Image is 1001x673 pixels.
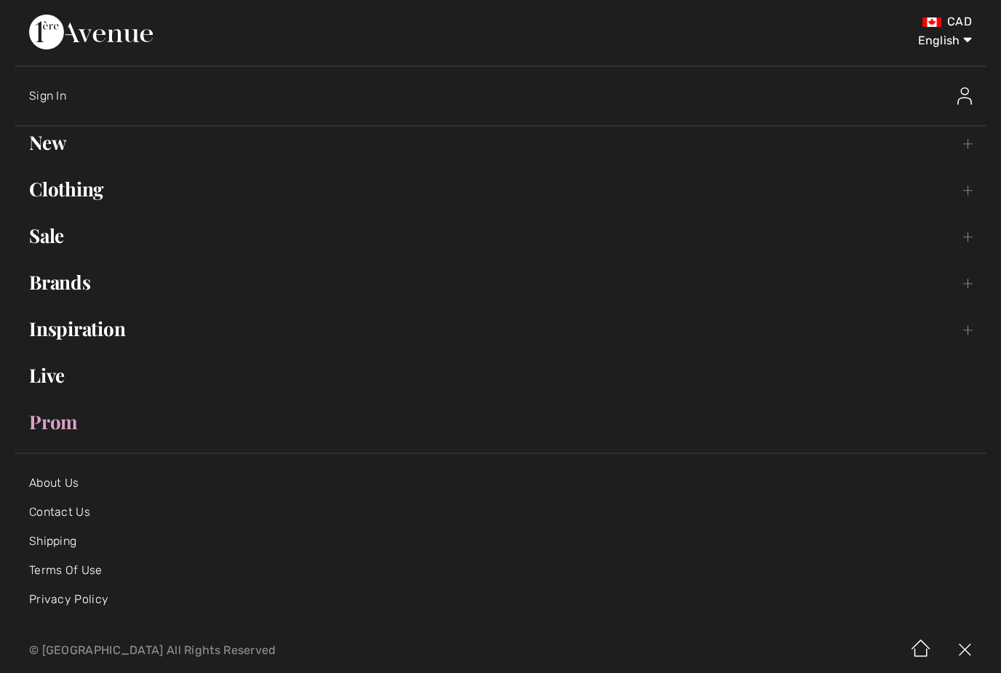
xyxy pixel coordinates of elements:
[15,313,986,345] a: Inspiration
[15,266,986,298] a: Brands
[29,563,103,577] a: Terms Of Use
[15,406,986,438] a: Prom
[29,505,90,519] a: Contact Us
[29,645,588,656] p: © [GEOGRAPHIC_DATA] All Rights Reserved
[15,127,986,159] a: New
[29,73,986,119] a: Sign InSign In
[588,15,972,29] div: CAD
[15,173,986,205] a: Clothing
[957,87,972,105] img: Sign In
[943,628,986,673] img: X
[899,628,943,673] img: Home
[15,359,986,391] a: Live
[33,10,63,23] span: Help
[29,89,66,103] span: Sign In
[29,592,108,606] a: Privacy Policy
[29,15,153,49] img: 1ère Avenue
[15,220,986,252] a: Sale
[29,476,79,490] a: About Us
[29,534,76,548] a: Shipping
